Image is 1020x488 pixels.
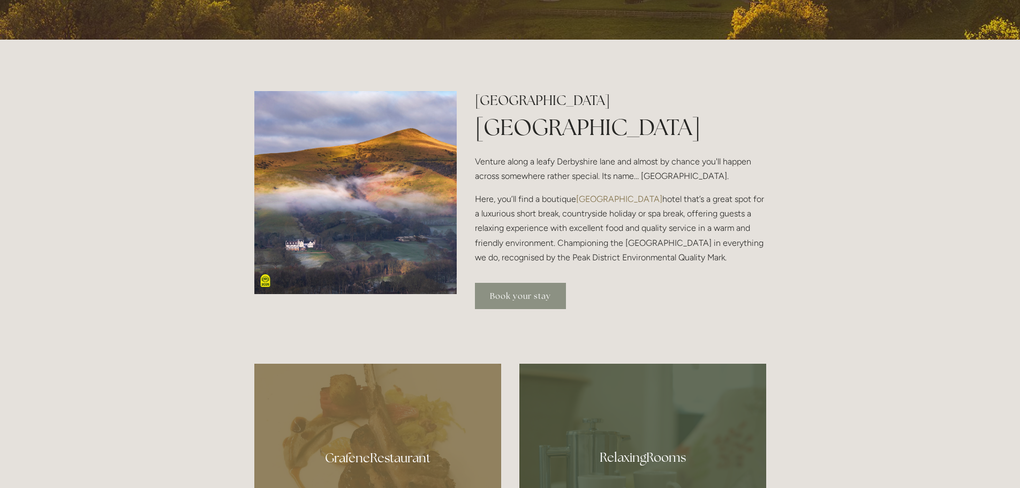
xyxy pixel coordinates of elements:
[475,192,766,265] p: Here, you’ll find a boutique hotel that’s a great spot for a luxurious short break, countryside h...
[576,194,662,204] a: [GEOGRAPHIC_DATA]
[475,154,766,183] p: Venture along a leafy Derbyshire lane and almost by chance you'll happen across somewhere rather ...
[475,283,566,309] a: Book your stay
[254,91,457,294] img: Peak District National Park- misty Lose Hill View. Losehill House
[475,111,766,143] h1: [GEOGRAPHIC_DATA]
[475,91,766,110] h2: [GEOGRAPHIC_DATA]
